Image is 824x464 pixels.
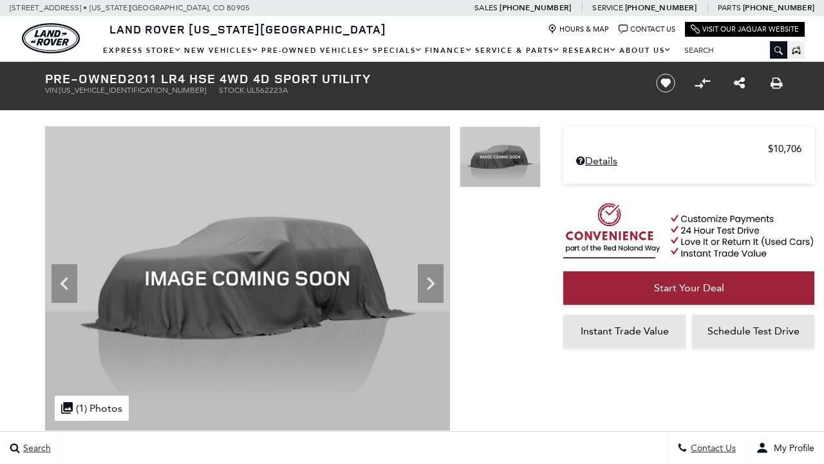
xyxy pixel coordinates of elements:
span: Instant Trade Value [581,325,669,337]
a: Share this Pre-Owned 2011 LR4 HSE 4WD 4D Sport Utility [734,75,745,91]
img: Land Rover [22,23,80,53]
span: My Profile [769,443,814,454]
a: land-rover [22,23,80,53]
a: EXPRESS STORE [102,39,183,62]
a: [PHONE_NUMBER] [500,3,571,13]
div: (1) Photos [55,396,129,421]
a: Research [561,39,618,62]
a: [STREET_ADDRESS] • [US_STATE][GEOGRAPHIC_DATA], CO 80905 [10,3,250,12]
a: $10,706 [576,143,801,155]
button: Save vehicle [651,73,680,93]
a: Schedule Test Drive [692,314,814,348]
a: [PHONE_NUMBER] [743,3,814,13]
span: Search [20,443,51,454]
button: Compare vehicle [693,73,712,93]
a: Visit Our Jaguar Website [691,24,799,34]
a: Finance [424,39,474,62]
a: Start Your Deal [563,271,814,305]
img: Used 2011 Black Land Rover HSE image 1 [45,126,450,430]
h1: 2011 LR4 HSE 4WD 4D Sport Utility [45,72,634,86]
strong: Pre-Owned [45,70,127,87]
span: Schedule Test Drive [707,325,800,337]
a: Instant Trade Value [563,314,686,348]
a: Contact Us [619,24,675,34]
span: [US_VEHICLE_IDENTIFICATION_NUMBER] [59,86,206,95]
a: Land Rover [US_STATE][GEOGRAPHIC_DATA] [102,21,394,37]
span: Start Your Deal [654,282,724,294]
img: Used 2011 Black Land Rover HSE image 1 [460,126,541,188]
span: Service [592,3,623,12]
a: Pre-Owned Vehicles [260,39,371,62]
button: user-profile-menu [746,432,824,464]
a: Specials [371,39,424,62]
a: [PHONE_NUMBER] [625,3,697,13]
a: Details [576,155,801,167]
span: VIN: [45,86,59,95]
span: Parts [718,3,741,12]
a: Service & Parts [474,39,561,62]
a: New Vehicles [183,39,260,62]
span: Stock: [219,86,247,95]
span: $10,706 [768,143,801,155]
span: Land Rover [US_STATE][GEOGRAPHIC_DATA] [109,21,386,37]
a: Print this Pre-Owned 2011 LR4 HSE 4WD 4D Sport Utility [771,75,783,91]
span: Sales [474,3,498,12]
nav: Main Navigation [102,39,673,62]
a: About Us [618,39,673,62]
span: Contact Us [688,443,736,454]
a: Hours & Map [548,24,609,34]
span: UL562223A [247,86,288,95]
input: Search [675,43,787,58]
